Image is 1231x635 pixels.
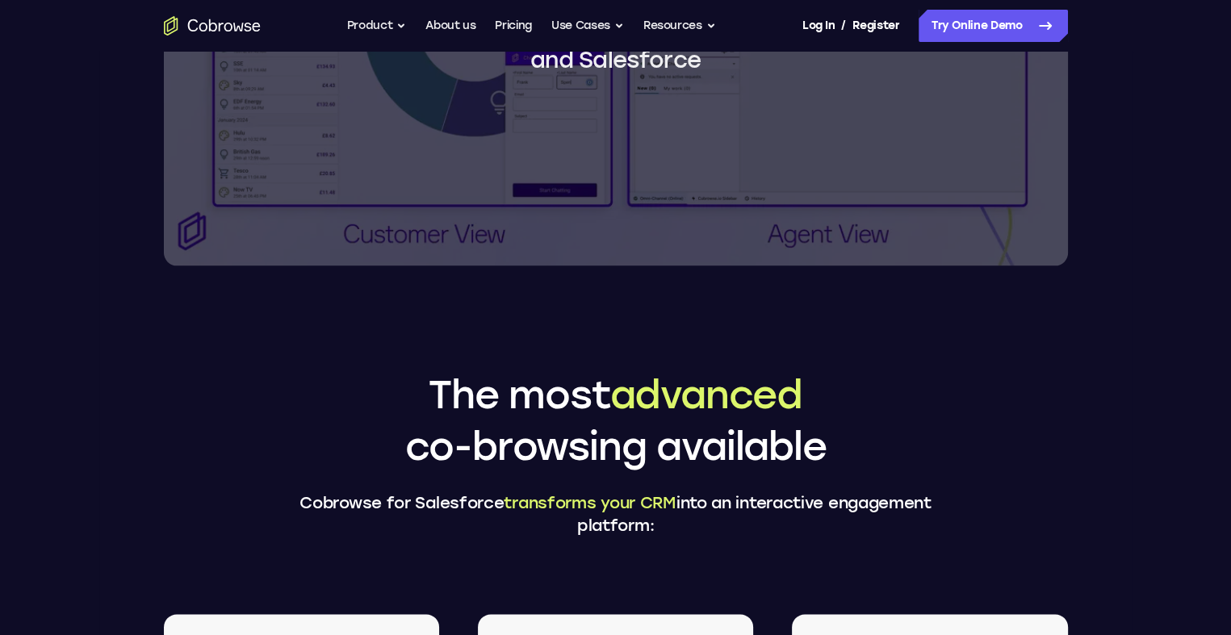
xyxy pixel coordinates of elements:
a: Go to the home page [164,16,261,36]
span: advanced [610,371,802,418]
a: Log In [802,10,835,42]
button: Use Cases [551,10,624,42]
a: About us [425,10,475,42]
span: / [841,16,846,36]
p: Cobrowse for Salesforce into an interactive engagement platform: [293,491,939,537]
button: Product [347,10,407,42]
a: Pricing [495,10,532,42]
button: Resources [643,10,716,42]
a: Try Online Demo [919,10,1068,42]
span: transforms your CRM [504,493,676,512]
a: Register [852,10,899,42]
h2: The most co-browsing available [405,369,827,472]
